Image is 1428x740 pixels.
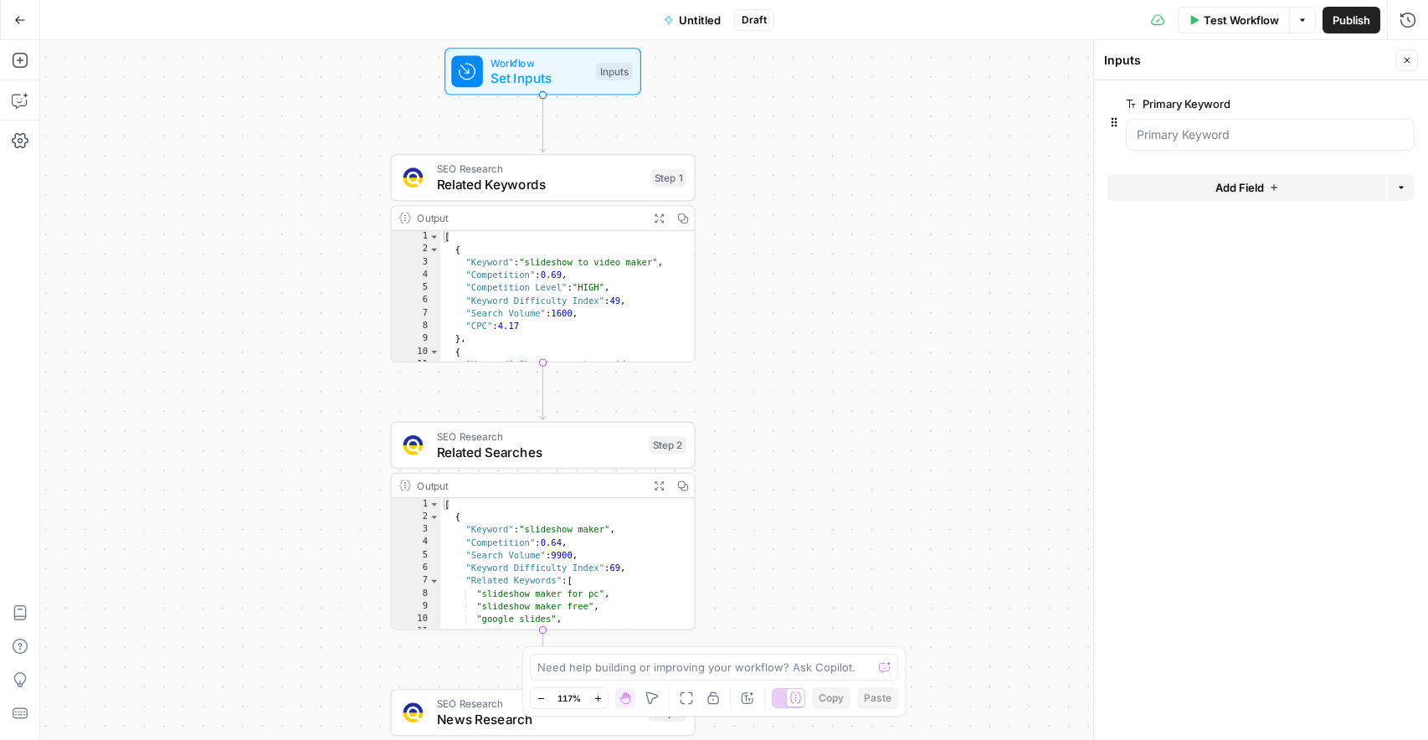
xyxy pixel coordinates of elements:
[403,435,423,455] img: 9u0p4zbvbrir7uayayktvs1v5eg0
[654,7,731,33] button: Untitled
[392,270,441,282] div: 4
[392,307,441,320] div: 7
[1126,95,1320,112] label: Primary Keyword
[540,362,546,419] g: Edge from step_1 to step_2
[437,442,641,461] span: Related Searches
[864,691,891,706] span: Paste
[392,333,441,346] div: 9
[390,154,695,362] div: SEO ResearchRelated KeywordsStep 1Output[ { "Keyword":"slideshow to video maker", "Competition":0...
[437,161,644,177] span: SEO Research
[392,537,441,549] div: 4
[392,524,441,537] div: 3
[1104,52,1391,69] div: Inputs
[1137,126,1404,143] input: Primary Keyword
[651,169,686,187] div: Step 1
[429,244,439,256] span: Toggle code folding, rows 2 through 9
[649,436,686,454] div: Step 2
[1333,12,1370,28] span: Publish
[742,13,767,28] span: Draft
[392,549,441,562] div: 5
[403,703,423,722] img: vjoh3p9kohnippxyp1brdnq6ymi1
[392,358,441,384] div: 11
[812,687,850,709] button: Copy
[491,54,588,70] span: Workflow
[392,231,441,244] div: 1
[392,511,441,523] div: 2
[392,321,441,333] div: 8
[437,429,641,445] span: SEO Research
[392,295,441,307] div: 6
[1204,12,1279,28] span: Test Workflow
[649,704,686,722] div: Step 3
[1178,7,1289,33] button: Test Workflow
[392,563,441,575] div: 6
[392,600,441,613] div: 9
[596,63,632,80] div: Inputs
[392,256,441,269] div: 3
[429,498,439,511] span: Toggle code folding, rows 1 through 121
[392,498,441,511] div: 1
[819,691,844,706] span: Copy
[1323,7,1380,33] button: Publish
[390,48,695,95] div: WorkflowSet InputsInputs
[392,282,441,295] div: 5
[417,210,641,226] div: Output
[392,575,441,588] div: 7
[392,588,441,600] div: 8
[1215,179,1264,196] span: Add Field
[557,691,581,705] span: 117%
[1107,174,1386,201] button: Add Field
[429,511,439,523] span: Toggle code folding, rows 2 through 18
[392,626,441,639] div: 11
[392,614,441,626] div: 10
[429,231,439,244] span: Toggle code folding, rows 1 through 802
[392,244,441,256] div: 2
[679,12,721,28] span: Untitled
[390,422,695,630] div: SEO ResearchRelated SearchesStep 2Output[ { "Keyword":"slideshow maker", "Competition":0.64, "Sea...
[857,687,898,709] button: Paste
[429,575,439,588] span: Toggle code folding, rows 7 through 16
[437,696,641,712] span: SEO Research
[403,168,423,188] img: se7yyxfvbxn2c3qgqs66gfh04cl6
[540,95,546,152] g: Edge from start to step_1
[417,478,641,494] div: Output
[437,175,644,194] span: Related Keywords
[437,710,641,729] span: News Research
[491,69,588,88] span: Set Inputs
[429,346,439,358] span: Toggle code folding, rows 10 through 17
[392,346,441,358] div: 10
